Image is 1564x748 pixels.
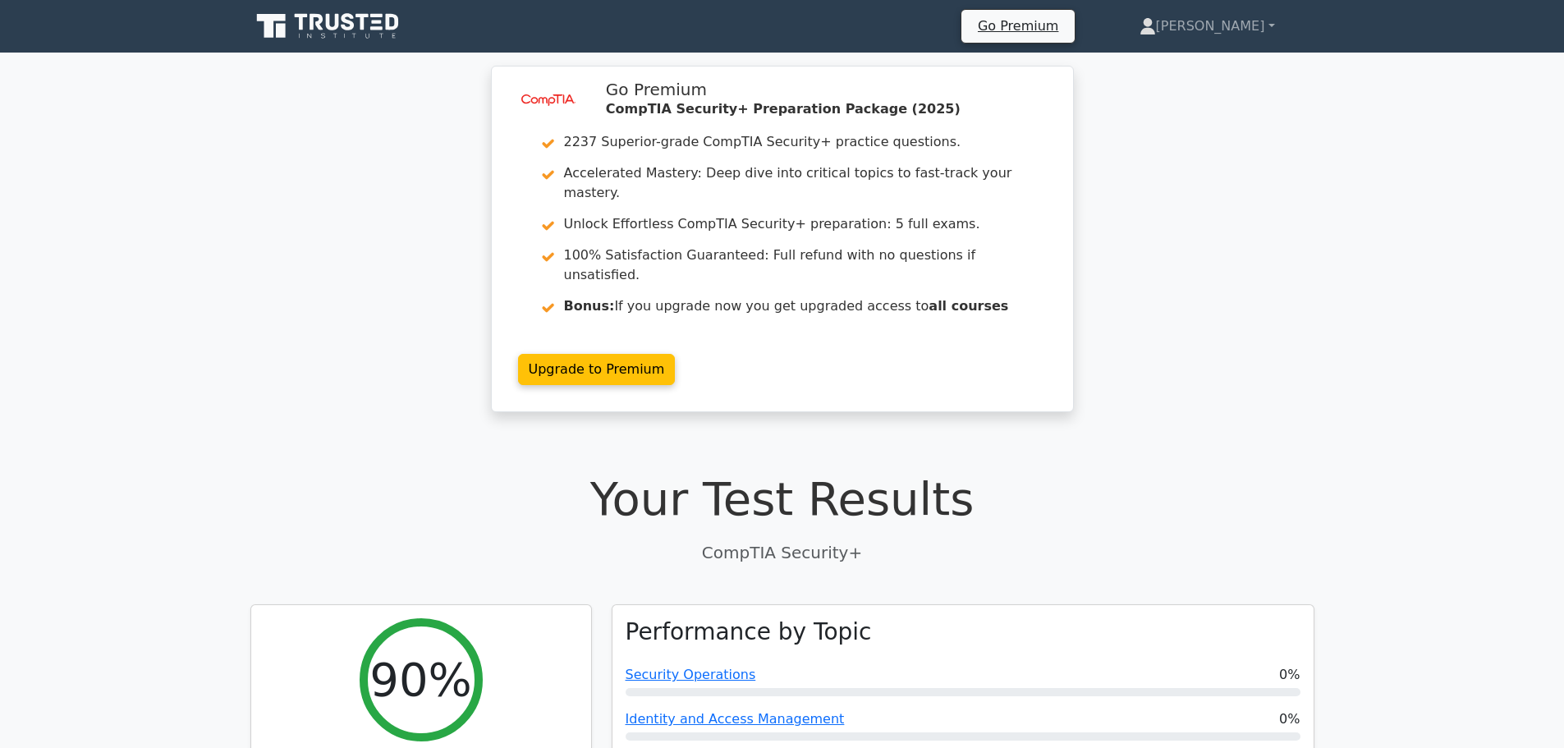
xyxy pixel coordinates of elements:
[626,618,872,646] h3: Performance by Topic
[518,354,676,385] a: Upgrade to Premium
[250,471,1314,526] h1: Your Test Results
[1279,709,1300,729] span: 0%
[369,652,471,707] h2: 90%
[968,15,1068,37] a: Go Premium
[626,667,756,682] a: Security Operations
[626,711,845,727] a: Identity and Access Management
[250,540,1314,565] p: CompTIA Security+
[1100,10,1314,43] a: [PERSON_NAME]
[1279,665,1300,685] span: 0%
